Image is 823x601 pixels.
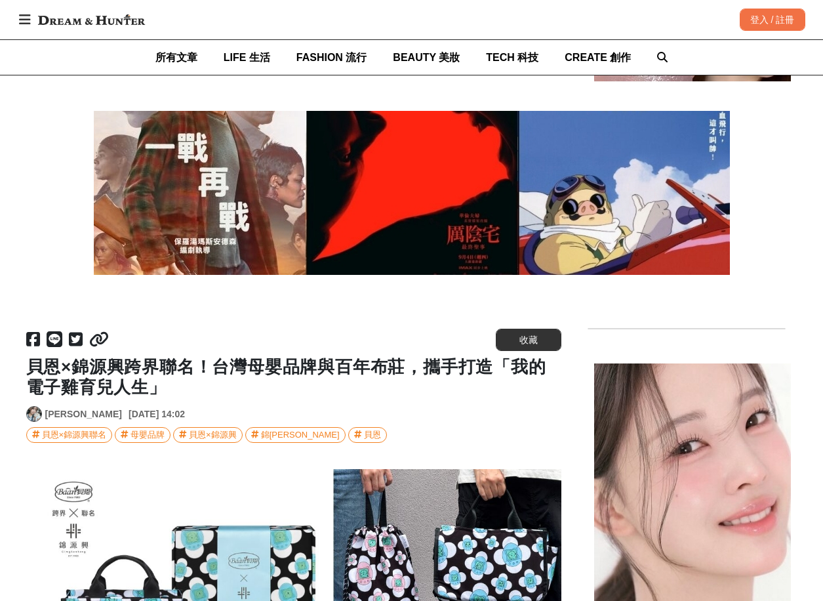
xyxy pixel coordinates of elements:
a: LIFE 生活 [224,40,270,75]
div: 貝恩×錦源興聯名 [42,428,107,442]
div: 母嬰品牌 [130,428,165,442]
div: 貝恩×錦源興 [189,428,237,442]
div: [DATE] 14:02 [129,407,185,421]
a: 貝恩×錦源興聯名 [26,427,113,443]
a: [PERSON_NAME] [45,407,122,421]
a: 貝恩 [348,427,387,443]
div: 登入 / 註冊 [740,9,805,31]
img: 2025「9月上映電影推薦」：厲陰宅：最終聖事、紅豬、一戰再戰...快加入必看片單 [94,111,730,275]
img: Avatar [27,407,41,421]
a: 母嬰品牌 [115,427,171,443]
a: 錦[PERSON_NAME] [245,427,346,443]
div: 錦[PERSON_NAME] [261,428,340,442]
a: CREATE 創作 [565,40,631,75]
span: 所有文章 [155,52,197,63]
span: TECH 科技 [486,52,538,63]
span: BEAUTY 美妝 [393,52,460,63]
a: 所有文章 [155,40,197,75]
span: CREATE 創作 [565,52,631,63]
h1: 貝恩×錦源興跨界聯名！台灣母嬰品牌與百年布莊，攜手打造「我的電子雞育兒人生」 [26,357,561,398]
a: FASHION 流行 [296,40,367,75]
a: Avatar [26,406,42,422]
a: TECH 科技 [486,40,538,75]
span: LIFE 生活 [224,52,270,63]
img: Dream & Hunter [31,8,151,31]
span: FASHION 流行 [296,52,367,63]
button: 收藏 [496,329,561,351]
a: BEAUTY 美妝 [393,40,460,75]
div: 貝恩 [364,428,381,442]
a: 貝恩×錦源興 [173,427,243,443]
